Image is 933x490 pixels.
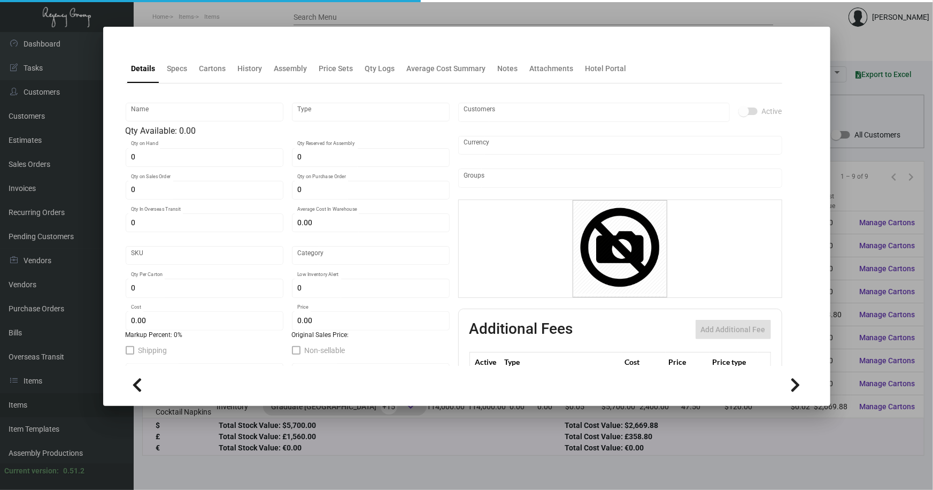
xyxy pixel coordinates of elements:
div: Qty Logs [365,63,395,74]
th: Cost [622,353,666,371]
div: Attachments [530,63,574,74]
span: Shipping [138,344,167,357]
h2: Additional Fees [469,320,573,339]
th: Active [469,353,502,371]
span: Non-sellable [305,344,345,357]
div: Price Sets [319,63,353,74]
th: Price [666,353,710,371]
th: Type [502,353,622,371]
div: Qty Available: 0.00 [126,125,450,137]
th: Price type [710,353,758,371]
div: Specs [167,63,188,74]
div: Details [132,63,156,74]
button: Add Additional Fee [696,320,771,339]
span: Add Additional Fee [701,325,766,334]
div: Hotel Portal [585,63,627,74]
div: Assembly [274,63,307,74]
span: Active [762,105,782,118]
div: History [238,63,263,74]
div: Notes [498,63,518,74]
div: Average Cost Summary [407,63,486,74]
input: Add new.. [464,108,724,117]
div: Cartons [199,63,226,74]
input: Add new.. [464,174,776,182]
div: 0.51.2 [63,465,84,477]
div: Current version: [4,465,59,477]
